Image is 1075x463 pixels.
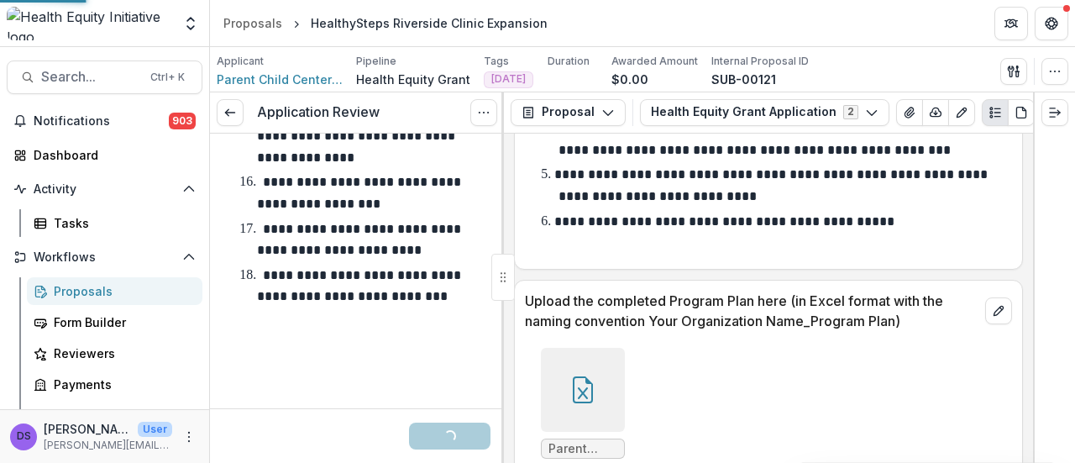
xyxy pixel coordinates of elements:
span: [DATE] [491,73,526,85]
div: Dashboard [34,146,189,164]
a: Form Builder [27,308,202,336]
div: Dr. Ana Smith [17,431,31,442]
button: edit [985,297,1012,324]
button: Expand right [1041,99,1068,126]
div: Tasks [54,214,189,232]
p: User [138,422,172,437]
p: $0.00 [611,71,648,88]
p: SUB-00121 [711,71,776,88]
button: Options [470,99,497,126]
div: Form Builder [54,313,189,331]
p: Awarded Amount [611,54,698,69]
p: Upload the completed Program Plan here (in Excel format with the naming convention Your Organizat... [525,291,978,331]
button: Edit as form [948,99,975,126]
a: Dashboard [7,141,202,169]
button: Search... [7,61,202,94]
a: Tasks [27,209,202,237]
p: [PERSON_NAME][EMAIL_ADDRESS][PERSON_NAME][DATE][DOMAIN_NAME] [44,438,172,453]
span: 903 [169,113,196,129]
span: Workflows [34,250,176,265]
button: More [179,427,199,447]
button: Open Workflows [7,244,202,271]
p: Tags [484,54,509,69]
a: Payments [27,371,202,398]
p: Internal Proposal ID [711,54,809,69]
p: [PERSON_NAME] [44,420,131,438]
a: Reviewers [27,339,202,367]
button: Plaintext view [982,99,1009,126]
span: Activity [34,182,176,197]
div: Grantee Reports [54,407,189,424]
button: View Attached Files [896,99,923,126]
button: Health Equity Grant Application2 [640,99,889,126]
h3: Application Review [257,104,380,120]
button: PDF view [1008,99,1035,126]
p: Applicant [217,54,264,69]
a: Parent Child Center of Tulsa Inc [217,71,343,88]
button: Proposal [511,99,626,126]
span: Parent Child Center_program plan.xlsx [548,442,617,456]
div: Reviewers [54,345,189,362]
nav: breadcrumb [217,11,554,35]
a: Proposals [217,11,289,35]
div: Proposals [223,14,282,32]
a: Proposals [27,277,202,305]
span: Notifications [34,114,169,129]
a: Grantee Reports [27,402,202,429]
p: Duration [548,54,590,69]
p: Health Equity Grant [356,71,470,88]
button: Notifications903 [7,108,202,134]
div: Proposals [54,282,189,300]
div: Payments [54,376,189,393]
button: Open entity switcher [179,7,202,40]
div: HealthySteps Riverside Clinic Expansion [311,14,548,32]
span: Search... [41,69,140,85]
img: Health Equity Initiative logo [7,7,172,40]
button: Get Help [1035,7,1068,40]
button: Partners [994,7,1028,40]
p: Pipeline [356,54,396,69]
button: Open Activity [7,176,202,203]
div: Ctrl + K [147,68,188,87]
